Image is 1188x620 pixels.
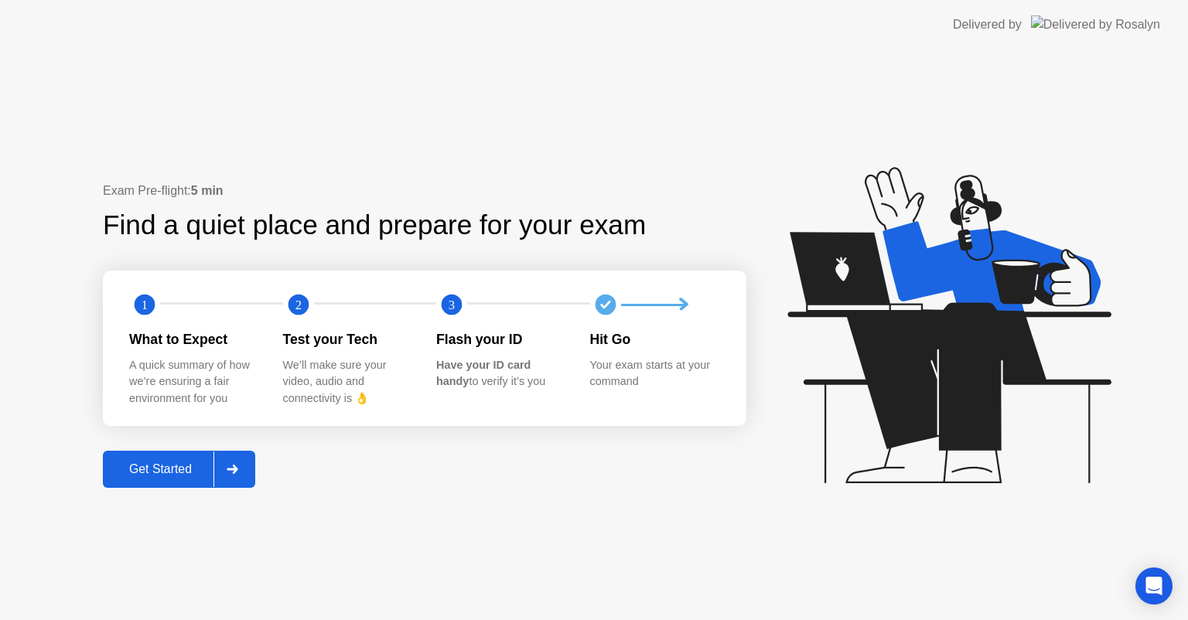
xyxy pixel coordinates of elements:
div: Your exam starts at your command [590,357,719,390]
div: Find a quiet place and prepare for your exam [103,205,648,246]
div: A quick summary of how we’re ensuring a fair environment for you [129,357,258,407]
div: Delivered by [953,15,1022,34]
div: Get Started [108,462,213,476]
div: Open Intercom Messenger [1135,567,1173,605]
b: Have your ID card handy [436,359,531,388]
div: Hit Go [590,329,719,349]
div: Test your Tech [283,329,412,349]
div: What to Expect [129,329,258,349]
text: 2 [295,298,301,312]
div: Exam Pre-flight: [103,182,746,200]
div: We’ll make sure your video, audio and connectivity is 👌 [283,357,412,407]
div: to verify it’s you [436,357,565,390]
button: Get Started [103,451,255,488]
img: Delivered by Rosalyn [1031,15,1160,33]
b: 5 min [191,184,224,197]
text: 1 [142,298,148,312]
text: 3 [449,298,455,312]
div: Flash your ID [436,329,565,349]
